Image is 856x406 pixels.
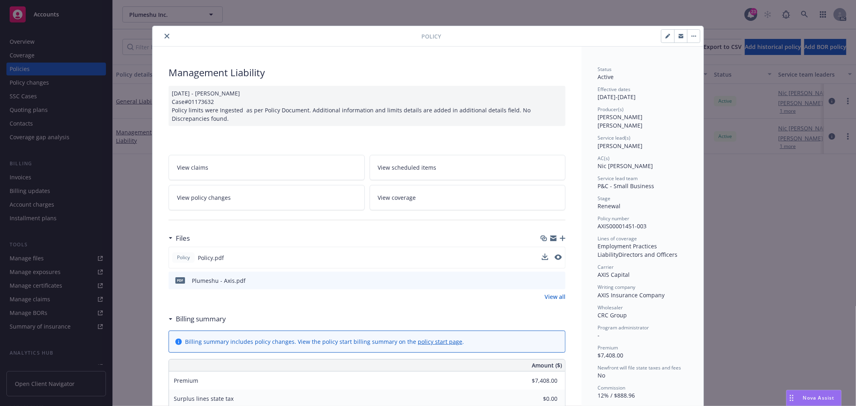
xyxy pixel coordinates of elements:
a: View all [545,292,565,301]
span: - [598,331,600,339]
div: [DATE] - [PERSON_NAME] Case#01173632 Policy limits were Ingested as per Policy Document. Addition... [169,86,565,126]
button: preview file [555,254,562,262]
span: [PERSON_NAME] [598,142,643,150]
input: 0.00 [510,375,562,387]
span: 12% / $888.96 [598,392,635,399]
span: Directors and Officers [618,251,677,258]
div: Drag to move [787,390,797,406]
div: Billing summary includes policy changes. View the policy start billing summary on the . [185,337,464,346]
span: Service lead(s) [598,134,630,141]
span: Amount ($) [532,361,562,369]
span: Stage [598,195,610,202]
span: Carrier [598,264,614,270]
span: Employment Practices Liability [598,242,659,258]
span: AC(s) [598,155,610,162]
span: Renewal [598,202,620,210]
span: Commission [598,384,625,391]
span: Effective dates [598,86,630,93]
span: Nova Assist [803,394,835,401]
span: Policy number [598,215,629,222]
button: Nova Assist [786,390,842,406]
span: Nic [PERSON_NAME] [598,162,653,170]
a: View scheduled items [370,155,566,180]
span: Surplus lines state tax [174,395,234,402]
span: View coverage [378,193,416,202]
span: Policy.pdf [198,254,224,262]
span: Policy [421,32,441,41]
span: Service lead team [598,175,638,182]
span: Wholesaler [598,304,623,311]
span: View claims [177,163,208,172]
span: Premium [598,344,618,351]
span: AXIS00001451-003 [598,222,647,230]
span: Producer(s) [598,106,624,113]
button: preview file [555,276,562,285]
div: Files [169,233,190,244]
button: download file [542,254,548,260]
span: P&C - Small Business [598,182,654,190]
span: $7,408.00 [598,351,623,359]
h3: Billing summary [176,314,226,324]
span: pdf [175,277,185,283]
a: View policy changes [169,185,365,210]
button: close [162,31,172,41]
input: 0.00 [510,393,562,405]
span: Premium [174,377,198,384]
a: policy start page [418,338,462,345]
a: View coverage [370,185,566,210]
span: Program administrator [598,324,649,331]
button: download file [542,254,548,262]
span: CRC Group [598,311,627,319]
span: View scheduled items [378,163,437,172]
span: Newfront will file state taxes and fees [598,364,681,371]
span: Writing company [598,284,635,290]
div: [DATE] - [DATE] [598,86,687,101]
span: No [598,371,605,379]
a: View claims [169,155,365,180]
span: Active [598,73,614,81]
span: [PERSON_NAME] [PERSON_NAME] [598,113,644,129]
h3: Files [176,233,190,244]
span: AXIS Insurance Company [598,291,665,299]
div: Plumeshu - Axis.pdf [192,276,246,285]
span: Policy [175,254,191,261]
button: preview file [555,254,562,260]
button: download file [542,276,549,285]
span: Status [598,66,612,73]
div: Billing summary [169,314,226,324]
span: Lines of coverage [598,235,637,242]
span: View policy changes [177,193,231,202]
div: Management Liability [169,66,565,79]
span: AXIS Capital [598,271,630,278]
